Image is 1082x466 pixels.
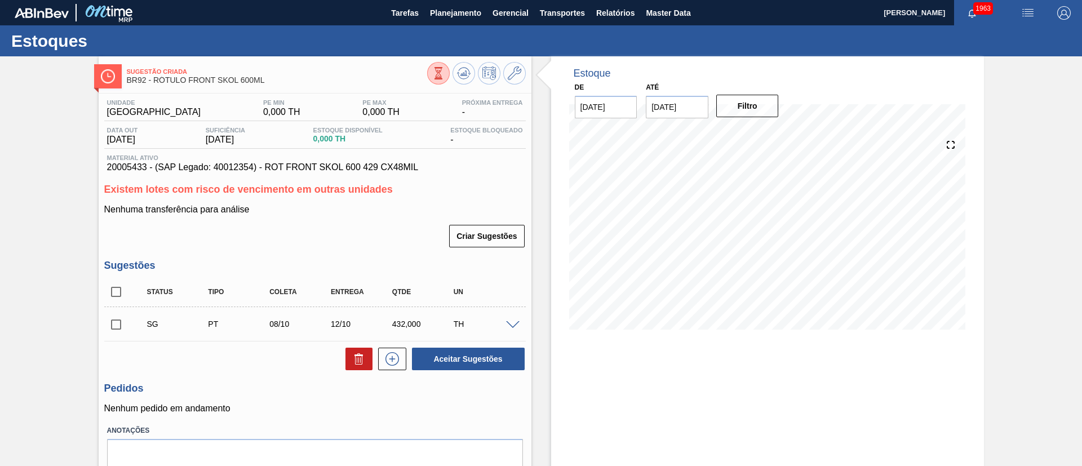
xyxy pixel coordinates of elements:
[459,99,526,117] div: -
[453,62,475,85] button: Atualizar Gráfico
[973,2,993,15] span: 1963
[596,6,635,20] span: Relatórios
[450,127,522,134] span: Estoque Bloqueado
[328,319,396,329] div: 12/10/2025
[451,288,519,296] div: UN
[462,99,523,106] span: Próxima Entrega
[540,6,585,20] span: Transportes
[450,224,525,248] div: Criar Sugestões
[127,76,427,85] span: BR92 - RÓTULO FRONT SKOL 600ML
[206,135,245,145] span: [DATE]
[107,127,138,134] span: Data out
[340,348,373,370] div: Excluir Sugestões
[646,83,659,91] label: Até
[478,62,500,85] button: Programar Estoque
[373,348,406,370] div: Nova sugestão
[503,62,526,85] button: Ir ao Master Data / Geral
[449,225,524,247] button: Criar Sugestões
[104,403,526,414] p: Nenhum pedido em andamento
[11,34,211,47] h1: Estoques
[144,288,212,296] div: Status
[104,184,393,195] span: Existem lotes com risco de vencimento em outras unidades
[313,127,383,134] span: Estoque Disponível
[716,95,779,117] button: Filtro
[575,83,584,91] label: De
[1057,6,1071,20] img: Logout
[328,288,396,296] div: Entrega
[1021,6,1035,20] img: userActions
[206,127,245,134] span: Suficiência
[430,6,481,20] span: Planejamento
[104,383,526,394] h3: Pedidos
[646,6,690,20] span: Master Data
[389,319,458,329] div: 432,000
[954,5,990,21] button: Notificações
[646,96,708,118] input: dd/mm/yyyy
[389,288,458,296] div: Qtde
[104,260,526,272] h3: Sugestões
[313,135,383,143] span: 0,000 TH
[205,319,273,329] div: Pedido de Transferência
[263,107,300,117] span: 0,000 TH
[127,68,427,75] span: Sugestão Criada
[362,99,400,106] span: PE MAX
[447,127,525,145] div: -
[107,135,138,145] span: [DATE]
[107,99,201,106] span: Unidade
[493,6,529,20] span: Gerencial
[391,6,419,20] span: Tarefas
[104,205,526,215] p: Nenhuma transferência para análise
[574,68,611,79] div: Estoque
[205,288,273,296] div: Tipo
[406,347,526,371] div: Aceitar Sugestões
[263,99,300,106] span: PE MIN
[107,107,201,117] span: [GEOGRAPHIC_DATA]
[575,96,637,118] input: dd/mm/yyyy
[451,319,519,329] div: TH
[107,162,523,172] span: 20005433 - (SAP Legado: 40012354) - ROT FRONT SKOL 600 429 CX48MIL
[267,319,335,329] div: 08/10/2025
[427,62,450,85] button: Visão Geral dos Estoques
[107,154,523,161] span: Material ativo
[362,107,400,117] span: 0,000 TH
[267,288,335,296] div: Coleta
[15,8,69,18] img: TNhmsLtSVTkK8tSr43FrP2fwEKptu5GPRR3wAAAABJRU5ErkJggg==
[101,69,115,83] img: Ícone
[107,423,523,439] label: Anotações
[412,348,525,370] button: Aceitar Sugestões
[144,319,212,329] div: Sugestão Criada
